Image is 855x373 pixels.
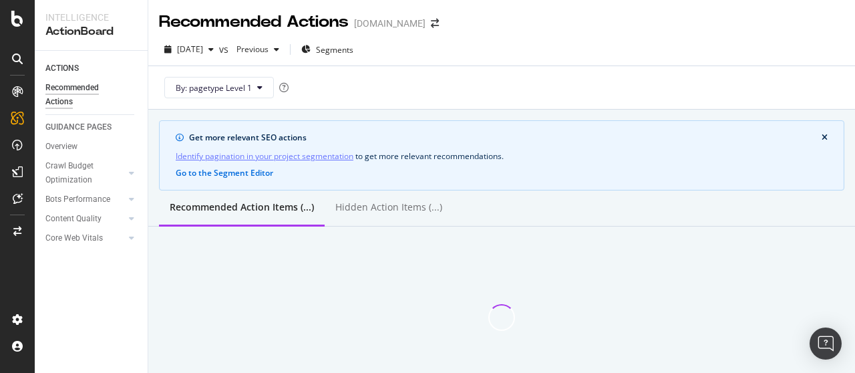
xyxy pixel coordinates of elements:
div: Core Web Vitals [45,231,103,245]
a: Overview [45,140,138,154]
div: Recommended Action Items (...) [170,201,314,214]
div: GUIDANCE PAGES [45,120,112,134]
button: Segments [296,39,359,60]
a: Content Quality [45,212,125,226]
div: Open Intercom Messenger [810,328,842,360]
div: Content Quality [45,212,102,226]
div: [DOMAIN_NAME] [354,17,425,30]
span: Segments [316,44,353,55]
div: info banner [159,120,844,191]
button: By: pagetype Level 1 [164,77,274,98]
a: GUIDANCE PAGES [45,120,138,134]
span: Previous [231,43,269,55]
a: Core Web Vitals [45,231,125,245]
div: Hidden Action Items (...) [335,201,442,214]
span: vs [219,43,231,56]
div: Overview [45,140,77,154]
div: arrow-right-arrow-left [431,19,439,28]
button: Previous [231,39,285,60]
div: Intelligence [45,11,137,24]
a: Crawl Budget Optimization [45,159,125,187]
span: By: pagetype Level 1 [176,82,252,94]
a: Recommended Actions [45,81,138,109]
div: ActionBoard [45,24,137,39]
div: ACTIONS [45,61,79,76]
div: to get more relevant recommendations . [176,149,828,163]
button: [DATE] [159,39,219,60]
div: Crawl Budget Optimization [45,159,116,187]
a: Bots Performance [45,193,125,207]
a: ACTIONS [45,61,138,76]
button: Go to the Segment Editor [176,168,273,178]
div: Get more relevant SEO actions [189,132,822,144]
div: Recommended Actions [159,11,349,33]
div: Bots Performance [45,193,110,207]
button: close banner [818,130,831,145]
div: Recommended Actions [45,81,126,109]
a: Identify pagination in your project segmentation [176,149,353,163]
span: 2025 Aug. 11th [177,43,203,55]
